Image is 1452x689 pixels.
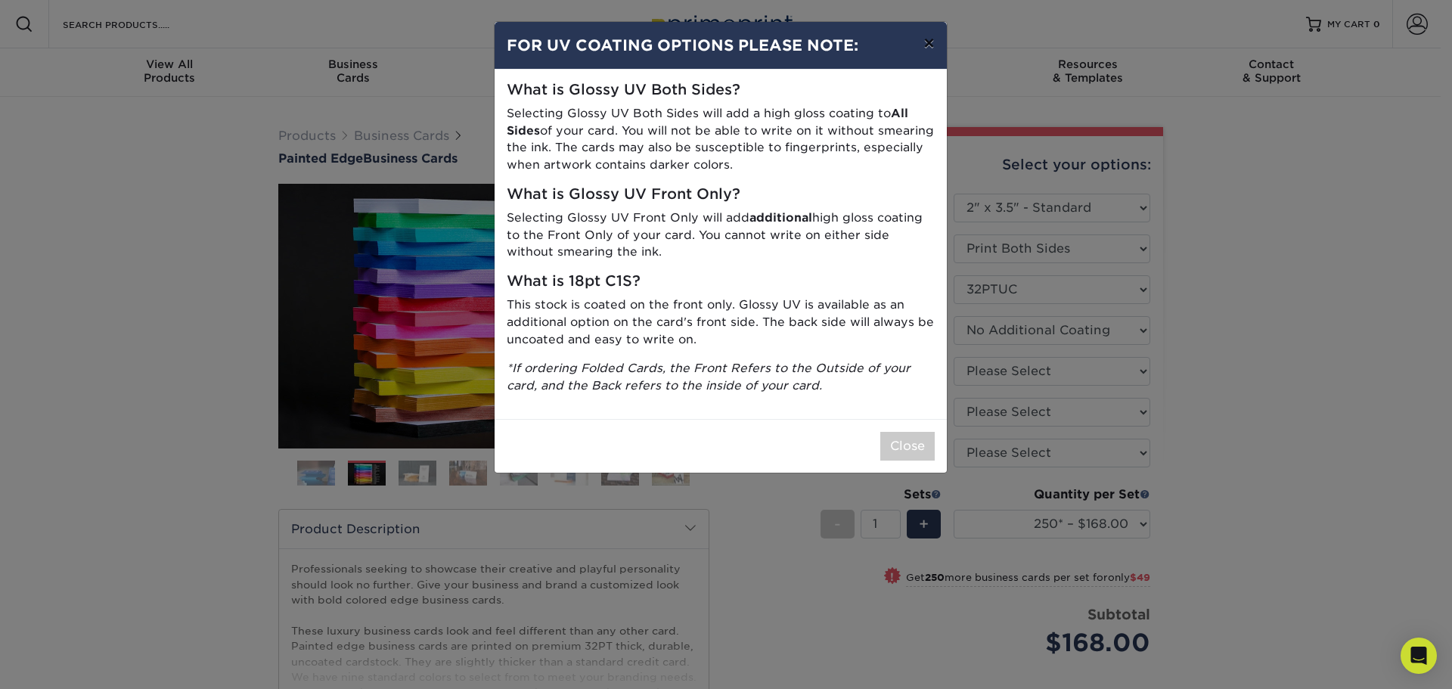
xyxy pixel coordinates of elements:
i: *If ordering Folded Cards, the Front Refers to the Outside of your card, and the Back refers to t... [507,361,911,393]
button: × [911,22,946,64]
h5: What is Glossy UV Both Sides? [507,82,935,99]
p: Selecting Glossy UV Front Only will add high gloss coating to the Front Only of your card. You ca... [507,209,935,261]
div: Open Intercom Messenger [1401,638,1437,674]
h5: What is Glossy UV Front Only? [507,186,935,203]
h5: What is 18pt C1S? [507,273,935,290]
strong: All Sides [507,106,908,138]
h4: FOR UV COATING OPTIONS PLEASE NOTE: [507,34,935,57]
button: Close [880,432,935,461]
strong: additional [749,210,812,225]
p: This stock is coated on the front only. Glossy UV is available as an additional option on the car... [507,296,935,348]
p: Selecting Glossy UV Both Sides will add a high gloss coating to of your card. You will not be abl... [507,105,935,174]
